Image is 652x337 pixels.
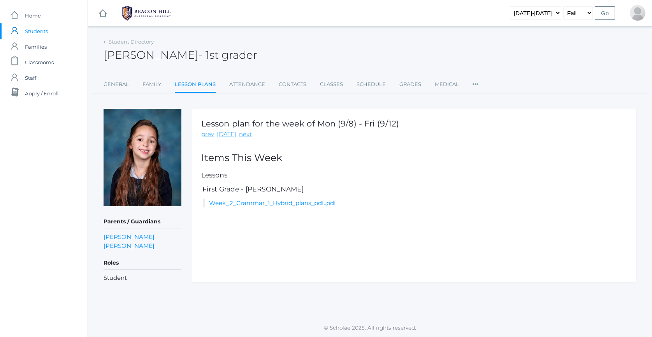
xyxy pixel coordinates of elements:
a: Attendance [229,77,265,92]
a: Classes [320,77,343,92]
h1: Lesson plan for the week of Mon (9/8) - Fri (9/12) [201,119,399,128]
h2: Items This Week [201,153,626,163]
a: Schedule [357,77,386,92]
p: © Scholae 2025. All rights reserved. [88,324,652,332]
a: [PERSON_NAME] [104,232,155,241]
img: Remmie Tourje [104,109,181,206]
h5: First Grade - [PERSON_NAME] [201,186,626,193]
a: Contacts [279,77,306,92]
span: Classrooms [25,54,54,70]
a: Lesson Plans [175,77,216,93]
a: [DATE] [217,130,236,139]
h5: Lessons [201,172,626,179]
a: Family [142,77,161,92]
input: Go [595,6,615,20]
h5: Roles [104,256,181,270]
span: Students [25,23,48,39]
a: Grades [399,77,421,92]
h2: [PERSON_NAME] [104,49,257,61]
a: Medical [435,77,459,92]
a: Week_2_Grammar_1_Hybrid_plans_pdf..pdf [209,199,336,207]
span: Home [25,8,41,23]
span: Staff [25,70,36,86]
a: prev [201,130,214,139]
a: Student Directory [109,39,154,45]
li: Student [104,274,181,283]
a: [PERSON_NAME] [104,241,155,250]
img: BHCALogos-05-308ed15e86a5a0abce9b8dd61676a3503ac9727e845dece92d48e8588c001991.png [117,4,176,23]
div: Caitlin Tourje [630,5,645,21]
span: - 1st grader [199,48,257,61]
h5: Parents / Guardians [104,215,181,228]
span: Families [25,39,47,54]
a: General [104,77,129,92]
a: next [239,130,252,139]
span: Apply / Enroll [25,86,59,101]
